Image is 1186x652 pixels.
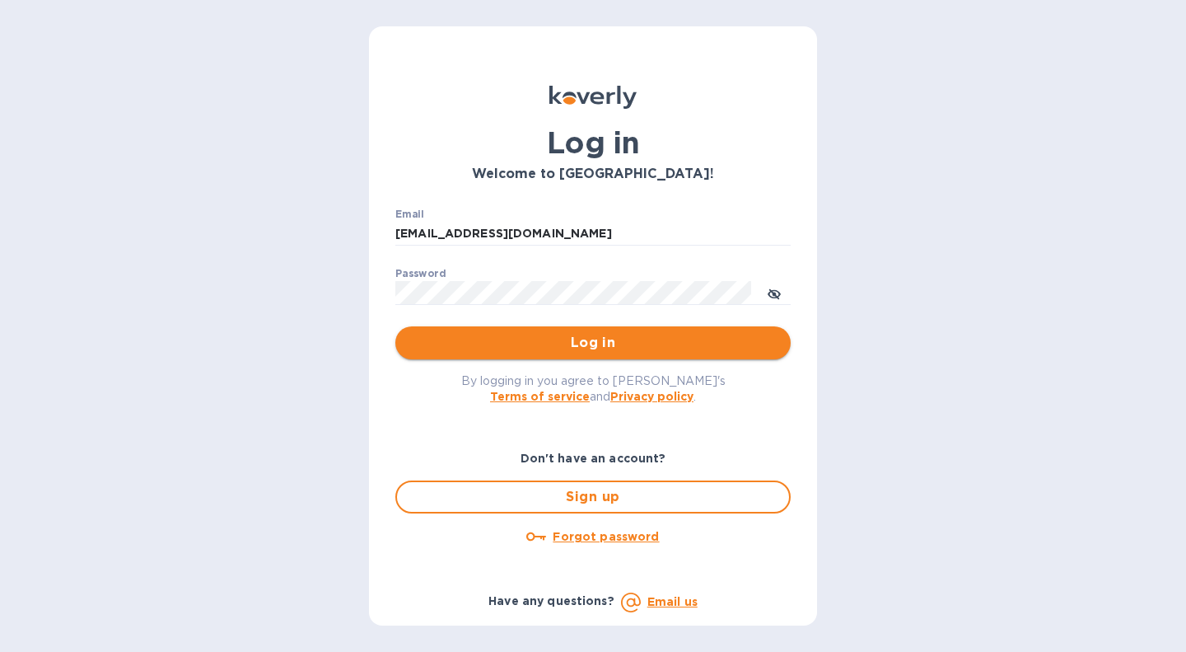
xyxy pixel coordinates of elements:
[549,86,637,109] img: Koverly
[395,269,446,279] label: Password
[395,222,791,246] input: Enter email address
[610,390,693,403] a: Privacy policy
[410,487,776,507] span: Sign up
[409,333,777,353] span: Log in
[395,326,791,359] button: Log in
[395,209,424,219] label: Email
[490,390,590,403] a: Terms of service
[395,167,791,182] h3: Welcome to [GEOGRAPHIC_DATA]!
[488,594,614,607] b: Have any questions?
[461,374,726,403] span: By logging in you agree to [PERSON_NAME]'s and .
[395,481,791,514] button: Sign up
[647,595,698,608] a: Email us
[758,276,791,309] button: toggle password visibility
[521,452,666,465] b: Don't have an account?
[395,125,791,160] h1: Log in
[553,530,659,543] u: Forgot password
